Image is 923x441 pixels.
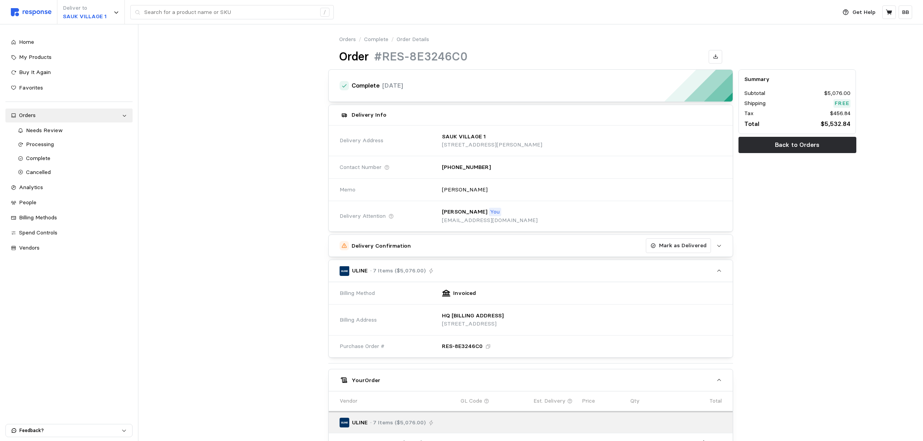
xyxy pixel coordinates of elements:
p: [PERSON_NAME] [442,208,487,216]
p: SAUK VILLAGE 1 [442,133,486,141]
p: Tax [744,109,754,118]
p: Total [709,397,722,405]
span: Spend Controls [19,229,57,236]
span: Needs Review [26,127,63,134]
div: / [320,8,330,17]
button: YourOrder [329,369,733,391]
p: Order Details [397,35,429,44]
button: BB [899,5,912,19]
a: Processing [12,138,133,152]
a: Orders [339,35,356,44]
button: Mark as Delivered [646,238,711,253]
p: GL Code [461,397,482,405]
p: Qty [630,397,640,405]
p: ULINE [352,419,367,427]
span: Billing Address [340,316,377,324]
a: Favorites [5,81,133,95]
span: Billing Method [340,289,375,298]
p: RES-8E3246C0 [442,342,483,351]
a: My Products [5,50,133,64]
button: ULINE· 7 Items ($5,076.00) [329,260,733,282]
button: Get Help [838,5,880,20]
p: ULINE [352,267,367,275]
button: Delivery ConfirmationMark as Delivered [329,235,733,257]
img: svg%3e [11,8,52,16]
a: Billing Methods [5,211,133,225]
span: Delivery Address [340,136,383,145]
input: Search for a product name or SKU [144,5,316,19]
p: Est. Delivery [533,397,566,405]
p: You [490,208,500,216]
h1: Order [339,49,369,64]
p: [DATE] [382,81,403,90]
a: Spend Controls [5,226,133,240]
span: Complete [26,155,50,162]
p: $5,532.84 [821,119,851,129]
a: Complete [364,35,388,44]
h5: Delivery Info [352,111,386,119]
p: · 7 Items ($5,076.00) [370,419,426,427]
a: Analytics [5,181,133,195]
p: Invoiced [453,289,476,298]
span: Home [19,38,34,45]
a: Cancelled [12,165,133,179]
p: Vendor [340,397,357,405]
p: [PERSON_NAME] [442,186,488,194]
h1: #RES-8E3246C0 [374,49,468,64]
a: People [5,196,133,210]
a: Complete [12,152,133,165]
button: Back to Orders [738,137,856,153]
p: Get Help [852,8,875,17]
span: Processing [26,141,54,148]
a: Needs Review [12,124,133,138]
button: Feedback? [6,424,132,437]
span: Vendors [19,244,40,251]
div: ULINE· 7 Items ($5,076.00) [329,282,733,357]
p: · 7 Items ($5,076.00) [370,267,426,275]
p: Total [744,119,759,129]
span: Analytics [19,184,43,191]
p: $5,076.00 [824,89,851,98]
p: [STREET_ADDRESS][PERSON_NAME] [442,141,542,149]
span: Contact Number [340,163,381,172]
span: Memo [340,186,355,194]
h4: Complete [352,81,380,90]
p: BB [902,8,909,17]
span: Buy It Again [19,69,51,76]
a: Vendors [5,241,133,255]
span: My Products [19,53,52,60]
p: Mark as Delivered [659,241,707,250]
p: Deliver to [63,4,107,12]
p: Feedback? [19,427,121,434]
p: / [391,35,394,44]
p: [EMAIL_ADDRESS][DOMAIN_NAME] [442,216,538,225]
span: People [19,199,36,206]
p: [STREET_ADDRESS] [442,320,504,328]
h5: Summary [744,75,851,83]
div: Orders [19,111,119,120]
span: Favorites [19,84,43,91]
a: Home [5,35,133,49]
a: Buy It Again [5,65,133,79]
p: [PHONE_NUMBER] [442,163,491,172]
span: Cancelled [26,169,51,176]
a: Orders [5,109,133,122]
p: Shipping [744,99,766,108]
p: HQ [BILLING ADDRESS] [442,312,504,320]
p: SAUK VILLAGE 1 [63,12,107,21]
h5: Your Order [352,376,380,384]
h5: Delivery Confirmation [352,242,411,250]
span: Billing Methods [19,214,57,221]
p: $456.84 [830,109,851,118]
p: Price [582,397,595,405]
p: Back to Orders [775,140,820,150]
p: / [359,35,361,44]
span: Purchase Order # [340,342,385,351]
p: Subtotal [744,89,765,98]
p: Free [835,99,849,108]
span: Delivery Attention [340,212,386,220]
